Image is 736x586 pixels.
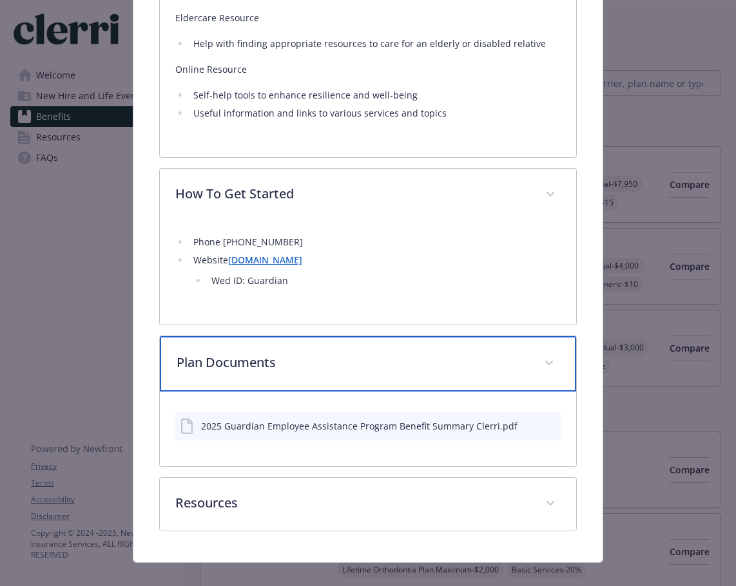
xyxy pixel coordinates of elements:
[175,184,530,203] p: How To Get Started
[189,106,561,121] li: Useful information and links to various services and topics
[544,419,556,433] button: preview file
[160,336,577,392] div: Plan Documents
[160,392,577,466] div: Plan Documents
[189,252,561,288] li: Website
[228,254,302,266] a: [DOMAIN_NAME]
[201,419,518,433] div: 2025 Guardian Employee Assistance Program Benefit Summary Clerri.pdf
[160,222,577,325] div: How To Get Started
[189,234,561,250] li: Phone [PHONE_NUMBER]
[175,62,561,77] p: Online Resource
[175,10,561,26] p: Eldercare Resource
[523,419,534,433] button: download file
[160,169,577,222] div: How To Get Started
[177,353,529,372] p: Plan Documents
[175,493,530,513] p: Resources
[160,478,577,531] div: Resources
[208,273,561,288] li: Wed ID: Guardian
[189,36,561,52] li: Help with finding appropriate resources to care for an elderly or disabled relative
[189,88,561,103] li: Self-help tools to enhance resilience and well-being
